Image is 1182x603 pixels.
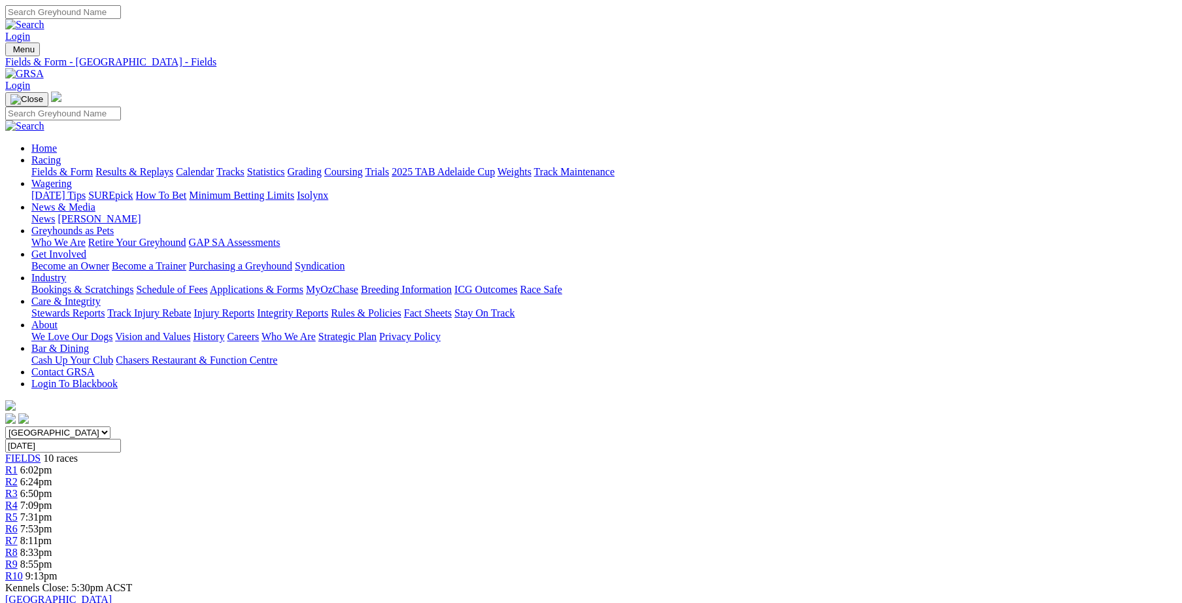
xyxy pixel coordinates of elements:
div: Wagering [31,190,1177,201]
a: Fact Sheets [404,307,452,319]
a: Industry [31,272,66,283]
a: R1 [5,464,18,475]
span: 7:09pm [20,500,52,511]
a: Integrity Reports [257,307,328,319]
a: How To Bet [136,190,187,201]
a: Grading [288,166,322,177]
img: twitter.svg [18,413,29,424]
img: Close [10,94,43,105]
a: Login [5,31,30,42]
span: 6:50pm [20,488,52,499]
a: Retire Your Greyhound [88,237,186,248]
a: Track Maintenance [534,166,615,177]
a: R7 [5,535,18,546]
a: R6 [5,523,18,534]
a: SUREpick [88,190,133,201]
span: 6:02pm [20,464,52,475]
a: We Love Our Dogs [31,331,112,342]
a: R4 [5,500,18,511]
a: Greyhounds as Pets [31,225,114,236]
img: Search [5,120,44,132]
a: R8 [5,547,18,558]
span: 9:13pm [25,570,58,581]
a: History [193,331,224,342]
a: R3 [5,488,18,499]
a: Breeding Information [361,284,452,295]
a: Minimum Betting Limits [189,190,294,201]
span: 7:31pm [20,511,52,523]
a: News [31,213,55,224]
span: 8:11pm [20,535,52,546]
a: Syndication [295,260,345,271]
input: Search [5,5,121,19]
div: Bar & Dining [31,354,1177,366]
a: MyOzChase [306,284,358,295]
a: Rules & Policies [331,307,401,319]
a: Stewards Reports [31,307,105,319]
img: facebook.svg [5,413,16,424]
span: 7:53pm [20,523,52,534]
a: Results & Replays [95,166,173,177]
div: Greyhounds as Pets [31,237,1177,249]
a: Trials [365,166,389,177]
a: Coursing [324,166,363,177]
img: logo-grsa-white.png [51,92,61,102]
a: Bar & Dining [31,343,89,354]
a: Track Injury Rebate [107,307,191,319]
a: Purchasing a Greyhound [189,260,292,271]
div: About [31,331,1177,343]
span: Menu [13,44,35,54]
a: Who We Are [31,237,86,248]
a: Isolynx [297,190,328,201]
a: FIELDS [5,453,41,464]
img: Search [5,19,44,31]
span: 10 races [43,453,78,464]
a: Privacy Policy [379,331,441,342]
input: Select date [5,439,121,453]
span: R2 [5,476,18,487]
button: Toggle navigation [5,92,48,107]
a: Race Safe [520,284,562,295]
div: Get Involved [31,260,1177,272]
span: Kennels Close: 5:30pm ACST [5,582,132,593]
div: Racing [31,166,1177,178]
a: Strategic Plan [318,331,377,342]
div: Industry [31,284,1177,296]
button: Toggle navigation [5,43,40,56]
a: Vision and Values [115,331,190,342]
a: R9 [5,559,18,570]
a: Fields & Form [31,166,93,177]
a: ICG Outcomes [454,284,517,295]
div: Care & Integrity [31,307,1177,319]
a: R5 [5,511,18,523]
a: R10 [5,570,23,581]
a: Statistics [247,166,285,177]
img: logo-grsa-white.png [5,400,16,411]
img: GRSA [5,68,44,80]
a: Who We Are [262,331,316,342]
a: Stay On Track [454,307,515,319]
a: Cash Up Your Club [31,354,113,366]
div: News & Media [31,213,1177,225]
a: Careers [227,331,259,342]
input: Search [5,107,121,120]
a: GAP SA Assessments [189,237,280,248]
a: Contact GRSA [31,366,94,377]
a: 2025 TAB Adelaide Cup [392,166,495,177]
a: Applications & Forms [210,284,303,295]
a: Schedule of Fees [136,284,207,295]
a: Racing [31,154,61,165]
a: Wagering [31,178,72,189]
a: Fields & Form - [GEOGRAPHIC_DATA] - Fields [5,56,1177,68]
